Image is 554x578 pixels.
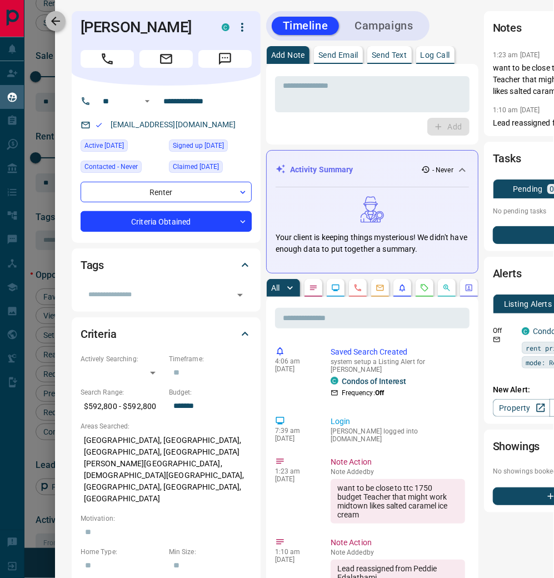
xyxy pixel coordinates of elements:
[275,556,314,564] p: [DATE]
[81,397,163,416] p: $592,800 - $592,800
[342,388,384,398] p: Frequency:
[81,252,252,278] div: Tags
[232,287,248,303] button: Open
[81,50,134,68] span: Call
[81,256,104,274] h2: Tags
[493,265,522,282] h2: Alerts
[169,354,252,364] p: Timeframe:
[375,389,384,397] strong: Off
[275,365,314,373] p: [DATE]
[493,51,540,59] p: 1:23 am [DATE]
[331,358,465,373] p: system setup a Listing Alert for [PERSON_NAME]
[331,549,465,556] p: Note Added by
[372,51,407,59] p: Send Text
[331,427,465,443] p: [PERSON_NAME] logged into [DOMAIN_NAME]
[81,421,252,431] p: Areas Searched:
[331,468,465,476] p: Note Added by
[343,17,424,35] button: Campaigns
[81,354,163,364] p: Actively Searching:
[169,387,252,397] p: Budget:
[550,185,554,193] p: 0
[81,321,252,347] div: Criteria
[493,150,521,167] h2: Tasks
[111,120,236,129] a: [EMAIL_ADDRESS][DOMAIN_NAME]
[275,357,314,365] p: 4:06 am
[342,377,407,386] a: Condos of Interest
[139,50,193,68] span: Email
[271,284,280,292] p: All
[81,211,252,232] div: Criteria Obtained
[81,431,252,508] p: [GEOGRAPHIC_DATA], [GEOGRAPHIC_DATA], [GEOGRAPHIC_DATA], [GEOGRAPHIC_DATA][PERSON_NAME][GEOGRAPHI...
[169,547,252,557] p: Min Size:
[493,336,501,343] svg: Email
[275,467,314,475] p: 1:23 am
[331,377,338,385] div: condos.ca
[198,50,252,68] span: Message
[169,139,252,155] div: Mon Apr 30 2018
[276,232,469,255] p: Your client is keeping things mysterious! We didn't have enough data to put together a summary.
[271,51,305,59] p: Add Note
[376,283,385,292] svg: Emails
[421,51,450,59] p: Log Call
[432,165,453,175] p: - Never
[81,182,252,202] div: Renter
[513,185,543,193] p: Pending
[81,547,163,557] p: Home Type:
[442,283,451,292] svg: Opportunities
[276,160,469,180] div: Activity Summary- Never
[493,106,540,114] p: 1:10 am [DATE]
[493,19,522,37] h2: Notes
[84,140,124,151] span: Active [DATE]
[173,140,224,151] span: Signed up [DATE]
[275,548,314,556] p: 1:10 am
[493,399,550,417] a: Property
[84,161,138,172] span: Contacted - Never
[331,283,340,292] svg: Lead Browsing Activity
[493,326,515,336] p: Off
[331,346,465,358] p: Saved Search Created
[222,23,229,31] div: condos.ca
[331,416,465,427] p: Login
[331,537,465,549] p: Note Action
[275,427,314,435] p: 7:39 am
[398,283,407,292] svg: Listing Alerts
[95,121,103,129] svg: Email Valid
[331,456,465,468] p: Note Action
[81,325,117,343] h2: Criteria
[141,94,154,108] button: Open
[522,327,530,335] div: condos.ca
[331,479,465,524] div: want to be close to ttc 1750 budget Teacher that might work midtown likes salted caramel ice cream
[81,514,252,524] p: Motivation:
[173,161,219,172] span: Claimed [DATE]
[465,283,473,292] svg: Agent Actions
[81,139,163,155] div: Tue Jan 07 2020
[81,18,205,36] h1: [PERSON_NAME]
[290,164,353,176] p: Activity Summary
[275,435,314,442] p: [DATE]
[169,161,252,176] div: Wed May 23 2018
[353,283,362,292] svg: Calls
[420,283,429,292] svg: Requests
[493,437,540,455] h2: Showings
[275,475,314,483] p: [DATE]
[309,283,318,292] svg: Notes
[318,51,358,59] p: Send Email
[272,17,340,35] button: Timeline
[81,387,163,397] p: Search Range:
[504,300,552,308] p: Listing Alerts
